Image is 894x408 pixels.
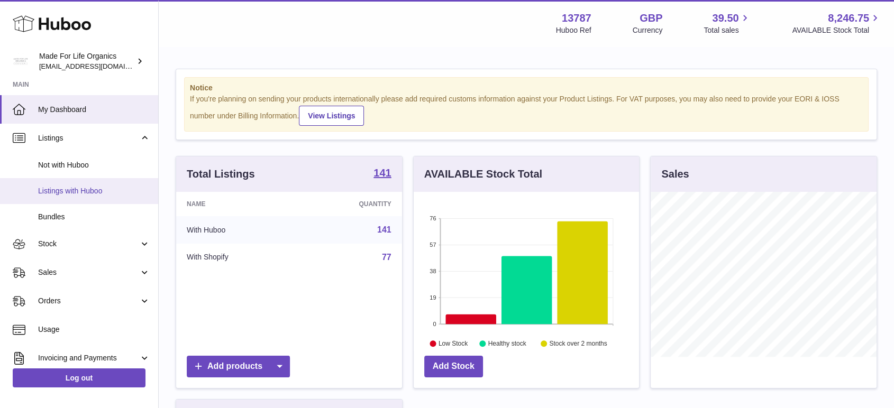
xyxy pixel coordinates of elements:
div: Huboo Ref [556,25,591,35]
span: 8,246.75 [828,11,869,25]
a: Log out [13,368,145,387]
text: 0 [433,321,436,327]
span: Not with Huboo [38,160,150,170]
text: 38 [430,268,436,274]
span: 39.50 [712,11,738,25]
div: Currency [633,25,663,35]
span: Invoicing and Payments [38,353,139,363]
span: Bundles [38,212,150,222]
text: Low Stock [439,340,468,347]
span: AVAILABLE Stock Total [792,25,881,35]
div: If you're planning on sending your products internationally please add required customs informati... [190,94,863,126]
h3: Total Listings [187,167,255,181]
a: Add products [187,356,290,377]
a: 141 [377,225,391,234]
a: 8,246.75 AVAILABLE Stock Total [792,11,881,35]
span: Stock [38,239,139,249]
img: internalAdmin-13787@internal.huboo.com [13,53,29,69]
h3: Sales [661,167,689,181]
text: Healthy stock [488,340,526,347]
strong: GBP [640,11,662,25]
span: Usage [38,324,150,335]
a: 39.50 Total sales [704,11,751,35]
a: 77 [382,253,391,262]
text: 76 [430,215,436,221]
a: 141 [373,168,391,180]
span: Listings with Huboo [38,186,150,196]
td: With Shopify [176,244,298,271]
th: Quantity [298,192,402,216]
a: Add Stock [424,356,483,377]
td: With Huboo [176,216,298,244]
th: Name [176,192,298,216]
span: [EMAIL_ADDRESS][DOMAIN_NAME] [39,62,156,70]
a: View Listings [299,106,364,126]
strong: 13787 [562,11,591,25]
div: Made For Life Organics [39,51,134,71]
strong: 141 [373,168,391,178]
span: Total sales [704,25,751,35]
text: 57 [430,242,436,248]
span: Orders [38,296,139,306]
strong: Notice [190,83,863,93]
span: Listings [38,133,139,143]
h3: AVAILABLE Stock Total [424,167,542,181]
span: My Dashboard [38,105,150,115]
text: Stock over 2 months [549,340,607,347]
text: 19 [430,294,436,301]
span: Sales [38,267,139,277]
